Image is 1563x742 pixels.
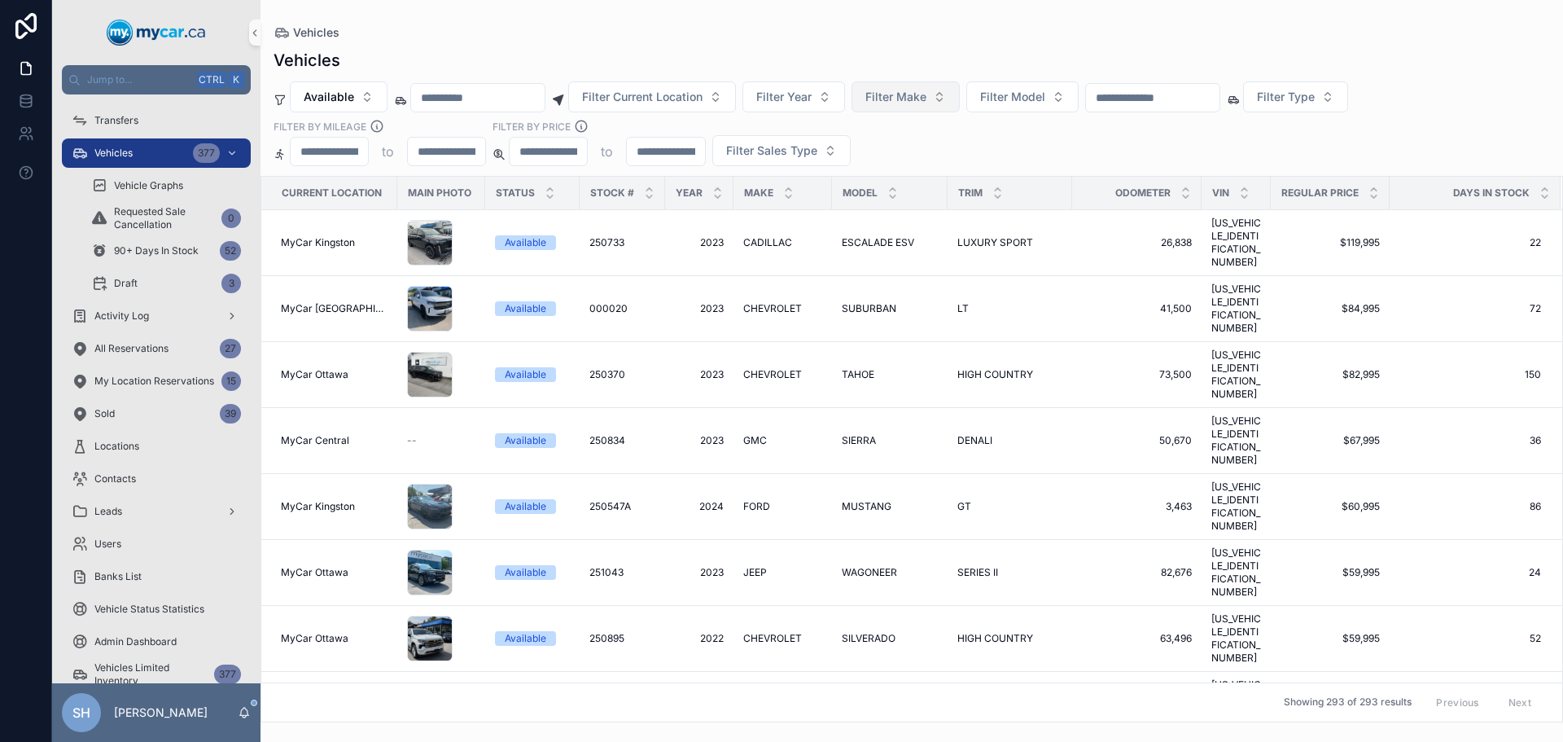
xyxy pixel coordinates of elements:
[675,302,724,315] a: 2023
[1082,236,1192,249] a: 26,838
[675,566,724,579] a: 2023
[1082,632,1192,645] a: 63,496
[1281,500,1380,513] a: $60,995
[743,500,770,513] span: FORD
[94,114,138,127] span: Transfers
[842,434,938,447] a: SIERRA
[220,339,241,358] div: 27
[842,302,938,315] a: SUBURBAN
[589,302,628,315] span: 000020
[957,236,1062,249] a: LUXURY SPORT
[842,632,895,645] span: SILVERADO
[94,570,142,583] span: Banks List
[1281,236,1380,249] a: $119,995
[957,236,1033,249] span: LUXURY SPORT
[505,631,546,646] div: Available
[1390,500,1541,513] a: 86
[62,367,251,396] a: My Location Reservations15
[742,81,845,112] button: Select Button
[843,187,878,200] span: Model
[62,660,251,689] a: Vehicles Limited Inventory377
[1211,217,1261,269] a: [US_VEHICLE_IDENTIFICATION_NUMBER]
[743,632,822,645] a: CHEVROLET
[743,368,822,381] a: CHEVROLET
[1390,368,1541,381] span: 150
[589,368,625,381] span: 250370
[495,301,570,316] a: Available
[675,632,724,645] a: 2022
[94,407,115,420] span: Sold
[589,236,655,249] a: 250733
[675,500,724,513] a: 2024
[589,500,631,513] span: 250547A
[842,302,896,315] span: SUBURBAN
[62,399,251,428] a: Sold39
[957,434,1062,447] a: DENALI
[281,632,348,645] span: MyCar Ottawa
[1211,612,1261,665] a: [US_VEHICLE_IDENTIFICATION_NUMBER]
[966,81,1079,112] button: Select Button
[589,566,624,579] span: 251043
[493,119,571,134] label: FILTER BY PRICE
[1281,368,1380,381] a: $82,995
[1115,187,1171,200] span: Odometer
[1390,566,1541,579] span: 24
[1257,89,1315,105] span: Filter Type
[957,368,1062,381] a: HIGH COUNTRY
[589,434,655,447] a: 250834
[62,627,251,656] a: Admin Dashboard
[221,371,241,391] div: 15
[1082,368,1192,381] a: 73,500
[1390,632,1541,645] a: 52
[1284,696,1412,709] span: Showing 293 of 293 results
[114,244,199,257] span: 90+ Days In Stock
[94,310,149,323] span: Activity Log
[62,138,251,168] a: Vehicles377
[842,236,938,249] a: ESCALADE ESV
[221,209,241,228] div: 0
[675,434,724,447] a: 2023
[1211,481,1261,533] a: [US_VEHICLE_IDENTIFICATION_NUMBER]
[1243,81,1348,112] button: Select Button
[81,269,251,298] a: Draft3
[87,73,190,86] span: Jump to...
[957,632,1033,645] span: HIGH COUNTRY
[957,302,969,315] span: LT
[495,433,570,448] a: Available
[743,302,802,315] span: CHEVROLET
[274,24,339,41] a: Vehicles
[676,187,703,200] span: Year
[62,432,251,461] a: Locations
[675,236,724,249] a: 2023
[726,143,817,159] span: Filter Sales Type
[1281,566,1380,579] a: $59,995
[1281,302,1380,315] a: $84,995
[1390,434,1541,447] a: 36
[94,472,136,485] span: Contacts
[568,81,736,112] button: Select Button
[1212,187,1229,200] span: VIN
[62,334,251,363] a: All Reservations27
[62,464,251,494] a: Contacts
[1281,632,1380,645] span: $59,995
[281,434,349,447] span: MyCar Central
[842,434,876,447] span: SIERRA
[743,434,767,447] span: GMC
[72,703,90,722] span: SH
[743,632,802,645] span: CHEVROLET
[743,434,822,447] a: GMC
[601,142,613,161] p: to
[281,236,387,249] a: MyCar Kingston
[1281,434,1380,447] span: $67,995
[675,368,724,381] span: 2023
[852,81,960,112] button: Select Button
[114,179,183,192] span: Vehicle Graphs
[221,274,241,293] div: 3
[589,236,624,249] span: 250733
